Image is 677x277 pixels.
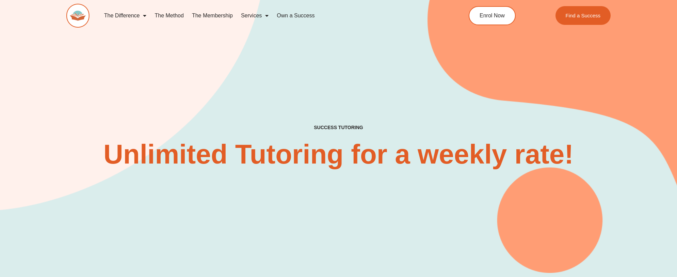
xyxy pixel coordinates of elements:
[150,8,188,24] a: The Method
[469,6,516,25] a: Enrol Now
[100,8,438,24] nav: Menu
[188,8,237,24] a: The Membership
[555,6,611,25] a: Find a Success
[258,125,419,130] h4: SUCCESS TUTORING​
[237,8,273,24] a: Services
[273,8,319,24] a: Own a Success
[566,13,601,18] span: Find a Success
[100,8,151,24] a: The Difference
[102,141,576,168] h2: Unlimited Tutoring for a weekly rate!
[480,13,505,18] span: Enrol Now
